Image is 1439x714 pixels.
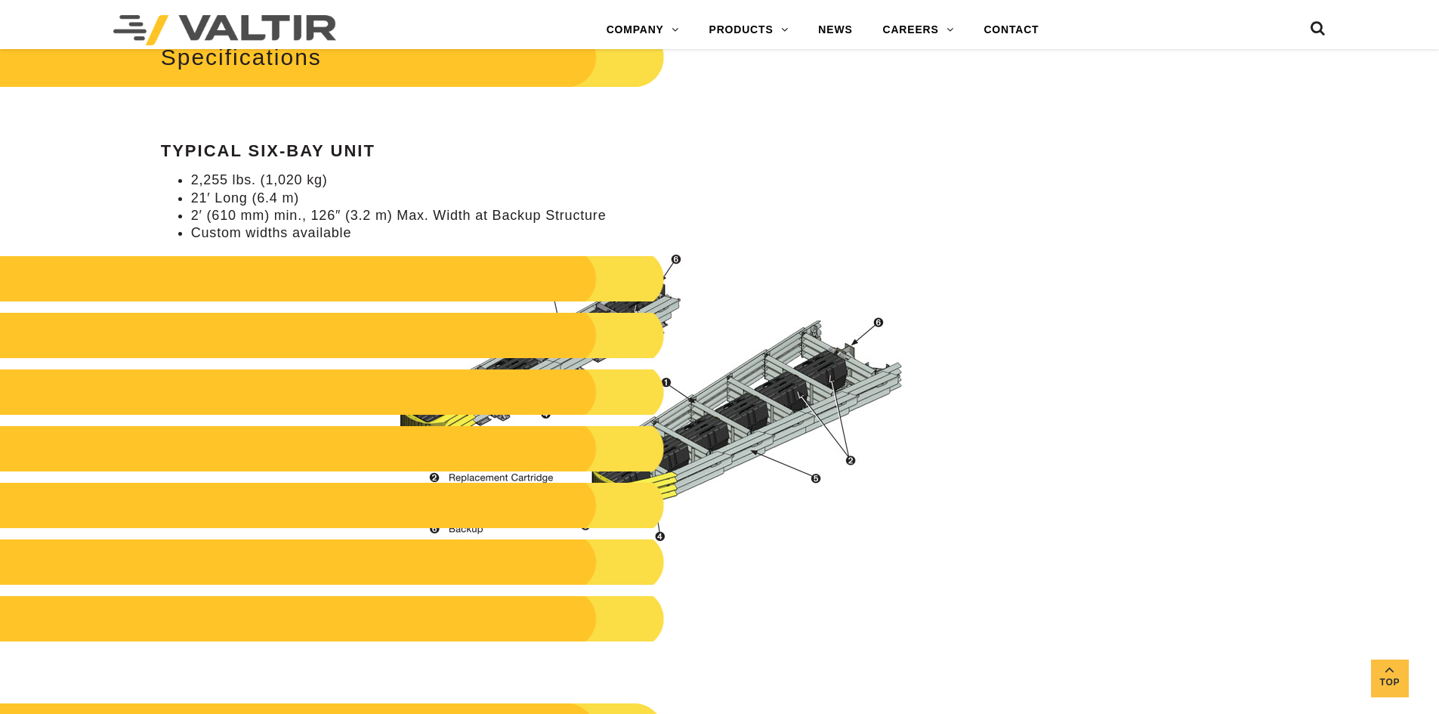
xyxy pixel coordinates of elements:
[191,172,919,189] li: 2,255 lbs. (1,020 kg)
[1371,660,1409,697] a: Top
[191,224,919,242] li: Custom widths available
[591,15,694,45] a: COMPANY
[694,15,804,45] a: PRODUCTS
[803,15,867,45] a: NEWS
[968,15,1054,45] a: CONTACT
[161,141,375,160] strong: Typical Six-Bay Unit
[191,190,919,207] li: 21′ Long (6.4 m)
[113,15,336,45] img: Valtir
[191,207,919,224] li: 2′ (610 mm) min., 126″ (3.2 m) Max. Width at Backup Structure
[868,15,969,45] a: CAREERS
[1371,675,1409,692] span: Top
